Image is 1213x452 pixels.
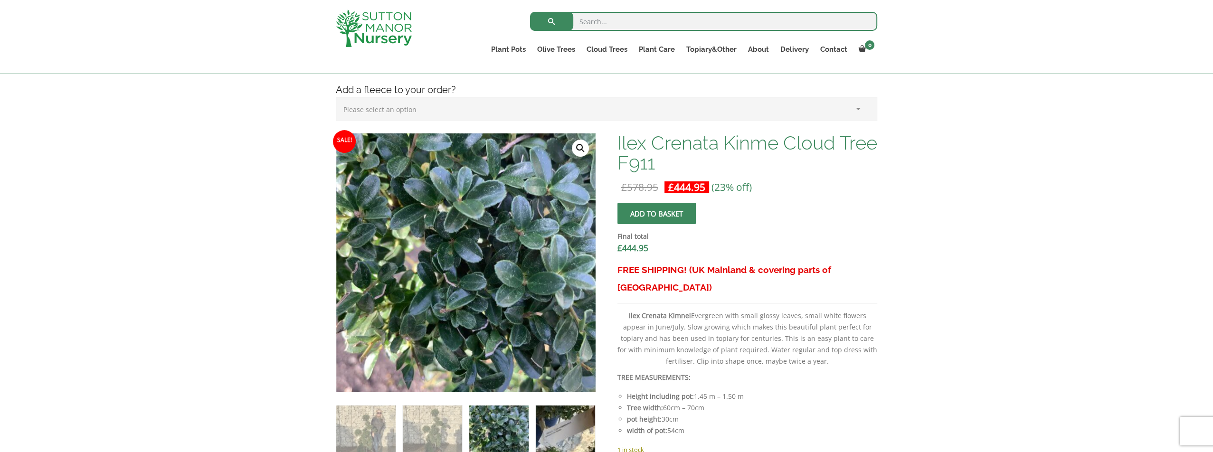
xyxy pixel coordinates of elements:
li: 54cm [627,425,877,436]
a: Plant Pots [485,43,531,56]
a: Olive Trees [531,43,581,56]
span: (23% off) [711,180,752,194]
strong: Height including pot: [627,392,694,401]
span: £ [668,180,674,194]
span: £ [617,242,622,254]
bdi: 444.95 [617,242,648,254]
a: 0 [853,43,877,56]
strong: pot height: [627,414,662,424]
span: 0 [865,40,874,50]
b: Ilex Crenata Kimnei [628,311,691,320]
bdi: 578.95 [621,180,658,194]
strong: width of pot: [627,426,667,435]
a: Cloud Trees [581,43,633,56]
button: Add to basket [617,203,696,224]
span: Sale! [333,130,356,153]
h1: Ilex Crenata Kinme Cloud Tree F911 [617,133,877,173]
bdi: 444.95 [668,180,705,194]
li: 60cm – 70cm [627,402,877,414]
input: Search... [530,12,877,31]
li: 1.45 m – 1.50 m [627,391,877,402]
h3: FREE SHIPPING! (UK Mainland & covering parts of [GEOGRAPHIC_DATA]) [617,261,877,296]
a: View full-screen image gallery [572,140,589,157]
p: Evergreen with small glossy leaves, small white flowers appear in June/July. Slow growing which m... [617,310,877,367]
strong: Tree width: [627,403,663,412]
a: Contact [815,43,853,56]
h4: Add a fleece to your order? [329,83,884,97]
dt: Final total [617,231,877,242]
a: Plant Care [633,43,681,56]
span: £ [621,180,627,194]
li: 30cm [627,414,877,425]
a: Delivery [775,43,815,56]
strong: TREE MEASUREMENTS: [617,373,691,382]
a: About [742,43,775,56]
img: logo [336,9,412,47]
a: Topiary&Other [681,43,742,56]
